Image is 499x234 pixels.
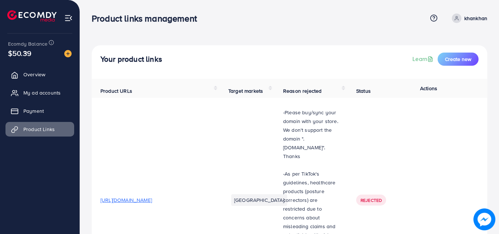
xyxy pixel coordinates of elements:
[100,196,152,204] span: [URL][DOMAIN_NAME]
[7,10,57,22] img: logo
[231,194,287,206] li: [GEOGRAPHIC_DATA]
[8,40,47,47] span: Ecomdy Balance
[283,109,338,160] span: -Please buy/sync your domain with your store. We don't support the domain ".[DOMAIN_NAME]". Thanks
[100,87,132,95] span: Product URLs
[23,107,44,115] span: Payment
[412,55,435,63] a: Learn
[438,53,479,66] button: Create new
[283,87,321,95] span: Reason rejected
[283,170,285,177] span: -
[5,67,74,82] a: Overview
[64,50,72,57] img: image
[8,48,31,58] span: $50.39
[23,89,61,96] span: My ad accounts
[473,208,495,230] img: image
[92,13,203,24] h3: Product links management
[228,87,263,95] span: Target markets
[420,85,437,92] span: Actions
[361,197,382,203] span: Rejected
[23,126,55,133] span: Product Links
[445,55,471,63] span: Create new
[5,122,74,137] a: Product Links
[100,55,162,64] h4: Your product links
[356,87,371,95] span: Status
[5,85,74,100] a: My ad accounts
[464,14,487,23] p: khankhan
[5,104,74,118] a: Payment
[64,14,73,22] img: menu
[449,14,487,23] a: khankhan
[23,71,45,78] span: Overview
